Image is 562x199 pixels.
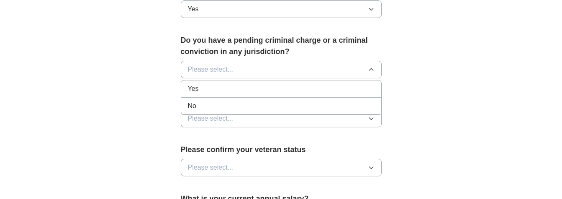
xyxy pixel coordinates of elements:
[188,84,199,94] span: Yes
[188,65,234,75] span: Please select...
[181,61,382,78] button: Please select...
[188,163,234,173] span: Please select...
[188,4,199,14] span: Yes
[181,159,382,176] button: Please select...
[181,110,382,127] button: Please select...
[181,144,382,155] label: Please confirm your veteran status
[181,0,382,18] button: Yes
[188,114,234,124] span: Please select...
[188,101,196,111] span: No
[181,35,382,57] label: Do you have a pending criminal charge or a criminal conviction in any jurisdiction?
